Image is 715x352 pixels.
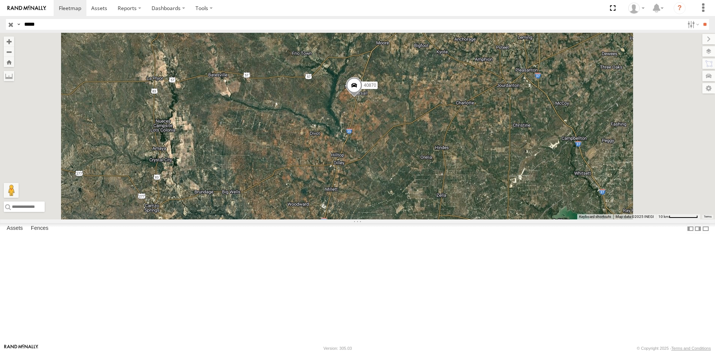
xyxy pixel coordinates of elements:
label: Search Query [16,19,22,30]
button: Zoom Home [4,57,14,67]
a: Terms [704,215,712,218]
a: Terms and Conditions [671,346,711,351]
label: Dock Summary Table to the Left [687,223,694,234]
label: Dock Summary Table to the Right [694,223,702,234]
span: 10 km [658,215,669,219]
div: Version: 305.03 [324,346,352,351]
button: Keyboard shortcuts [579,214,611,219]
span: 40870 [364,83,376,88]
label: Hide Summary Table [702,223,709,234]
a: Visit our Website [4,345,38,352]
label: Assets [3,223,26,234]
label: Fences [27,223,52,234]
i: ? [674,2,686,14]
label: Search Filter Options [684,19,700,30]
button: Drag Pegman onto the map to open Street View [4,183,19,198]
div: © Copyright 2025 - [637,346,711,351]
img: rand-logo.svg [7,6,46,11]
button: Zoom in [4,37,14,47]
label: Measure [4,71,14,81]
label: Map Settings [702,83,715,93]
div: Carlos Ortiz [626,3,647,14]
button: Map Scale: 10 km per 74 pixels [656,214,700,219]
button: Zoom out [4,47,14,57]
span: Map data ©2025 INEGI [616,215,654,219]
